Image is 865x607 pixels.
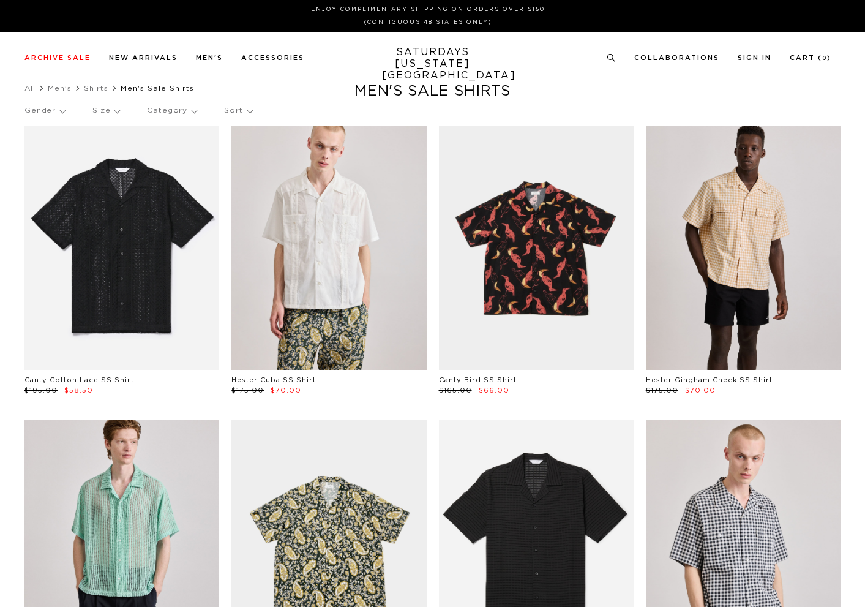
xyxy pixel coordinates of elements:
a: Canty Bird SS Shirt [439,377,517,383]
a: Shirts [84,85,108,92]
span: $175.00 [646,387,678,394]
a: Men's [196,55,223,61]
a: SATURDAYS[US_STATE][GEOGRAPHIC_DATA] [382,47,483,81]
p: Size [92,97,119,125]
span: $70.00 [685,387,716,394]
a: Sign In [738,55,771,61]
span: $165.00 [439,387,472,394]
span: $58.50 [64,387,93,394]
p: Gender [24,97,65,125]
a: All [24,85,36,92]
span: $66.00 [479,387,509,394]
a: Hester Cuba SS Shirt [231,377,316,383]
p: Category [147,97,197,125]
a: Accessories [241,55,304,61]
span: Men's Sale Shirts [121,85,194,92]
a: Archive Sale [24,55,91,61]
span: $195.00 [24,387,58,394]
p: (Contiguous 48 States Only) [29,18,826,27]
p: Enjoy Complimentary Shipping on Orders Over $150 [29,5,826,14]
p: Sort [224,97,252,125]
span: $175.00 [231,387,264,394]
a: Hester Gingham Check SS Shirt [646,377,773,383]
span: $70.00 [271,387,301,394]
small: 0 [822,56,827,61]
a: Collaborations [634,55,719,61]
a: Canty Cotton Lace SS Shirt [24,377,134,383]
a: Cart (0) [790,55,831,61]
a: Men's [48,85,72,92]
a: New Arrivals [109,55,178,61]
